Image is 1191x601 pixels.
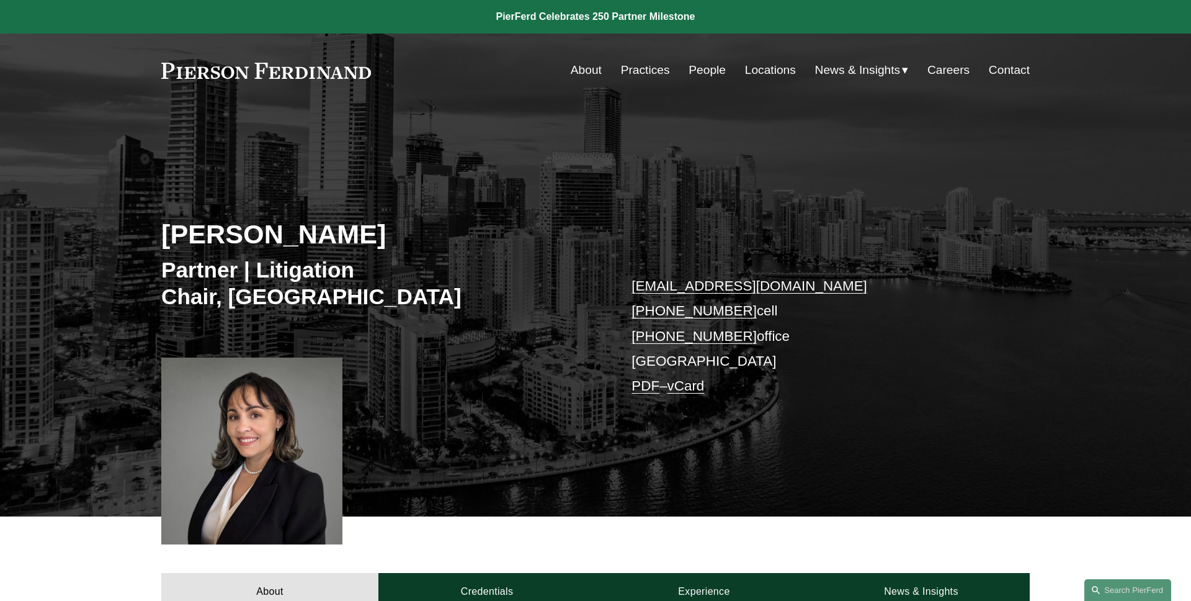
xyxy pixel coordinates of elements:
a: Practices [621,58,670,82]
a: PDF [631,378,659,394]
a: vCard [667,378,705,394]
a: Careers [927,58,970,82]
span: News & Insights [815,60,901,81]
p: cell office [GEOGRAPHIC_DATA] – [631,274,993,399]
a: Search this site [1084,579,1171,601]
a: About [571,58,602,82]
a: People [689,58,726,82]
a: [PHONE_NUMBER] [631,303,757,319]
h3: Partner | Litigation Chair, [GEOGRAPHIC_DATA] [161,256,595,310]
a: [PHONE_NUMBER] [631,328,757,344]
a: [EMAIL_ADDRESS][DOMAIN_NAME] [631,278,867,294]
a: folder dropdown [815,58,909,82]
a: Locations [745,58,796,82]
h2: [PERSON_NAME] [161,218,595,250]
a: Contact [989,58,1030,82]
